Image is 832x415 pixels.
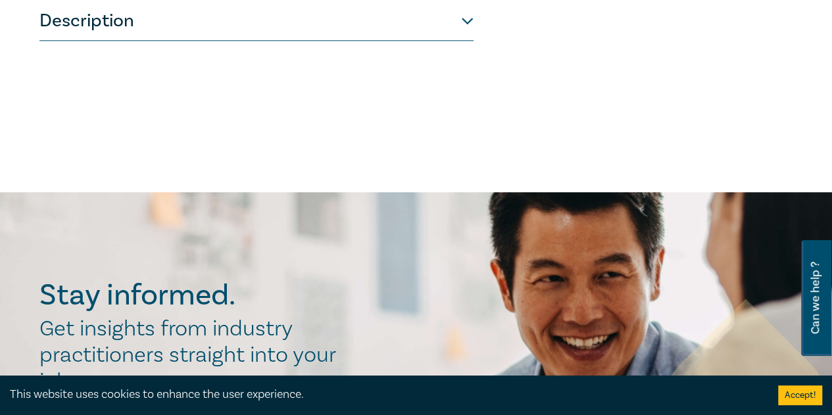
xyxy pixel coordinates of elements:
[10,386,758,403] div: This website uses cookies to enhance the user experience.
[39,316,350,395] h2: Get insights from industry practitioners straight into your inbox.
[809,248,821,348] span: Can we help ?
[39,1,474,41] button: Description
[778,385,822,405] button: Accept cookies
[39,278,350,312] h2: Stay informed.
